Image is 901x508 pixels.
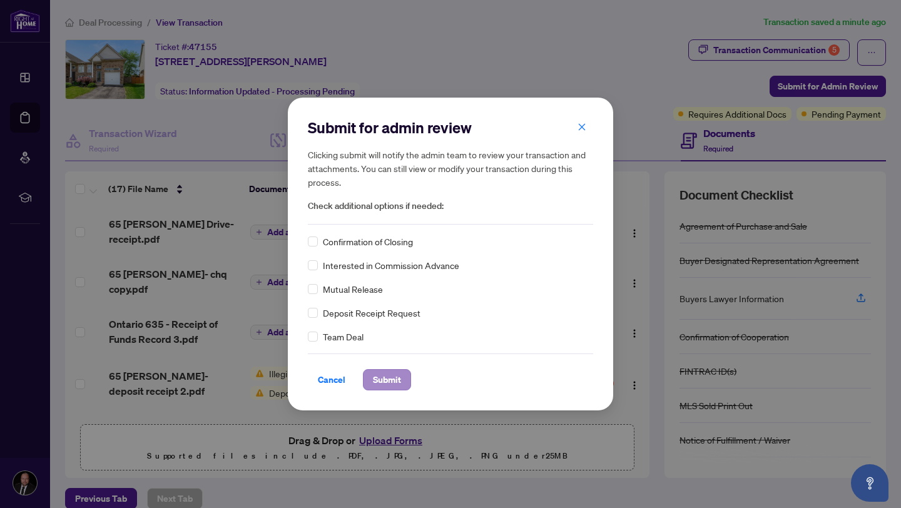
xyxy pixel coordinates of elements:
[373,370,401,390] span: Submit
[308,148,593,189] h5: Clicking submit will notify the admin team to review your transaction and attachments. You can st...
[308,199,593,213] span: Check additional options if needed:
[323,306,420,320] span: Deposit Receipt Request
[578,123,586,131] span: close
[308,369,355,390] button: Cancel
[318,370,345,390] span: Cancel
[851,464,888,502] button: Open asap
[308,118,593,138] h2: Submit for admin review
[323,235,413,248] span: Confirmation of Closing
[323,258,459,272] span: Interested in Commission Advance
[363,369,411,390] button: Submit
[323,330,364,343] span: Team Deal
[323,282,383,296] span: Mutual Release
